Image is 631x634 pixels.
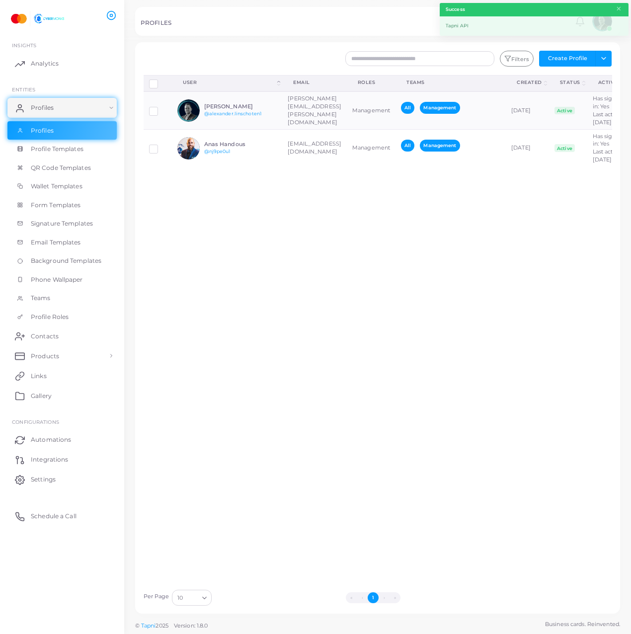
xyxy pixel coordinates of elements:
img: avatar [177,99,200,122]
a: Analytics [7,54,117,74]
a: Gallery [7,386,117,405]
div: activity [598,79,623,86]
td: [DATE] [506,91,549,129]
span: All [401,140,414,151]
ul: Pagination [214,592,532,603]
span: Form Templates [31,201,81,210]
span: ENTITIES [12,86,35,92]
span: Settings [31,475,56,484]
a: Wallet Templates [7,177,117,196]
div: Status [560,79,580,86]
span: Business cards. Reinvented. [545,620,620,629]
span: INSIGHTS [12,42,36,48]
a: Profiles [7,121,117,140]
label: Per Page [144,593,169,601]
span: Profiles [31,103,54,112]
button: Create Profile [539,51,596,67]
div: Email [293,79,336,86]
span: Management [420,140,460,151]
a: Links [7,366,117,386]
span: Last activity: [DATE] 10:11 [593,111,626,126]
span: Analytics [31,59,59,68]
span: Integrations [31,455,68,464]
a: Products [7,346,117,366]
div: Search for option [172,590,212,606]
th: Row-selection [144,75,172,91]
span: Management [420,102,460,113]
img: logo [9,9,64,28]
a: QR Code Templates [7,158,117,177]
span: Profile Templates [31,145,83,154]
span: Signature Templates [31,219,93,228]
a: Signature Templates [7,214,117,233]
span: Teams [31,294,51,303]
a: Email Templates [7,233,117,252]
div: Tapni API [440,16,629,36]
td: [EMAIL_ADDRESS][DOMAIN_NAME] [282,130,347,167]
button: Filters [500,51,534,67]
div: Created [517,79,542,86]
span: Automations [31,435,71,444]
a: Contacts [7,326,117,346]
h6: [PERSON_NAME] [204,103,277,110]
span: Has signed in: Yes [593,133,623,148]
span: Last activity: [DATE] 15:09 [593,148,627,163]
h5: PROFILES [141,19,171,26]
span: Has signed in: Yes [593,95,623,110]
a: Integrations [7,450,117,470]
a: Profile Roles [7,308,117,326]
a: Teams [7,289,117,308]
span: Phone Wallpaper [31,275,83,284]
div: User [183,79,275,86]
a: @nj9pe0u1 [204,149,231,154]
span: Configurations [12,419,59,425]
span: Version: 1.8.0 [174,622,208,629]
strong: Success [446,6,465,13]
td: Management [347,91,395,129]
span: Active [554,107,575,115]
img: avatar [177,137,200,159]
span: 2025 [156,622,168,630]
span: All [401,102,414,113]
button: Close [616,3,622,14]
a: Schedule a Call [7,506,117,526]
a: Tapni [141,622,156,629]
a: Profile Templates [7,140,117,158]
span: Wallet Templates [31,182,82,191]
td: [PERSON_NAME][EMAIL_ADDRESS][PERSON_NAME][DOMAIN_NAME] [282,91,347,129]
span: Background Templates [31,256,101,265]
a: Settings [7,470,117,489]
div: Roles [358,79,385,86]
span: Contacts [31,332,59,341]
span: Gallery [31,392,52,400]
a: @alexander.linschoten1 [204,111,261,116]
button: Go to page 1 [368,592,379,603]
span: Profile Roles [31,313,69,321]
span: Email Templates [31,238,81,247]
h6: Anas Handous [204,141,277,148]
span: Active [554,144,575,152]
span: 10 [177,593,183,603]
span: Links [31,372,47,381]
div: Teams [406,79,495,86]
a: Automations [7,430,117,450]
td: Management [347,130,395,167]
a: Phone Wallpaper [7,270,117,289]
span: Profiles [31,126,54,135]
span: Schedule a Call [31,512,77,521]
input: Search for option [184,592,198,603]
td: [DATE] [506,130,549,167]
a: Background Templates [7,251,117,270]
a: Profiles [7,98,117,118]
span: QR Code Templates [31,163,91,172]
span: © [135,622,208,630]
span: Products [31,352,59,361]
a: Form Templates [7,196,117,215]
